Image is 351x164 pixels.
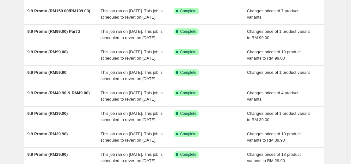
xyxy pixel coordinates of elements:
span: Complete [180,29,196,34]
span: Changes prices of 4 product variants [247,91,299,102]
span: Complete [180,152,196,157]
span: 9.9 Promo (RM39.00) [28,111,68,116]
span: This job ran on [DATE]. This job is scheduled to revert on [DATE]. [101,91,163,102]
span: Complete [180,111,196,116]
span: This job ran on [DATE]. This job is scheduled to revert on [DATE]. [101,70,163,81]
span: This job ran on [DATE]. This job is scheduled to revert on [DATE]. [101,29,163,40]
span: 9.9 Promo (RM39.90) [28,132,68,136]
span: This job ran on [DATE]. This job is scheduled to revert on [DATE]. [101,152,163,163]
span: Changes price of 1 product variant to RM 99.00 [247,29,310,40]
span: 9.9 Promo (RM99.00) Part 2 [28,29,81,34]
span: This job ran on [DATE]. This job is scheduled to revert on [DATE]. [101,111,163,122]
span: Complete [180,9,196,14]
span: Complete [180,70,196,75]
span: 9.9 Promo (RM49.90 & RM49.00) [28,91,90,95]
span: This job ran on [DATE]. This job is scheduled to revert on [DATE]. [101,132,163,143]
span: Changes prices of 18 product variants to RM 29.90 [247,152,301,163]
span: Changes prices of 10 product variants to RM 39.90 [247,132,301,143]
span: 9.9 Promo (RM59.90 [28,70,67,75]
span: 9.9 Promo (RM29.90) [28,152,68,157]
span: Complete [180,91,196,96]
span: 9.9 Promo (RM99.00) [28,50,68,54]
span: This job ran on [DATE]. This job is scheduled to revert on [DATE]. [101,9,163,20]
span: Changes prices of 18 product variants to RM 99.00 [247,50,301,61]
span: Complete [180,132,196,137]
span: 9.9 Promo (RM159.00/RM199.00) [28,9,90,13]
span: Complete [180,50,196,55]
span: This job ran on [DATE]. This job is scheduled to revert on [DATE]. [101,50,163,61]
span: Changes price of 1 product variant to RM 39.00 [247,111,310,122]
span: Changes price of 1 product variant [247,70,310,75]
span: Changes prices of 7 product variants [247,9,299,20]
